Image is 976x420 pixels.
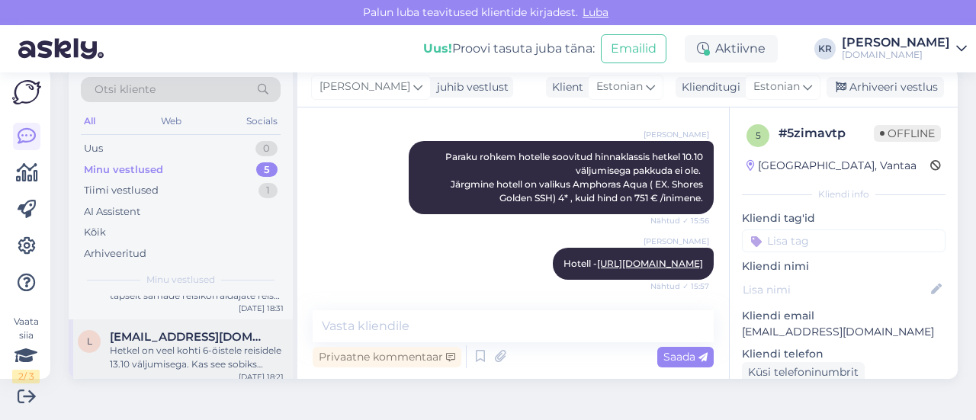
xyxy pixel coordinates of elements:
span: Nähtud ✓ 15:57 [650,281,709,292]
span: lauravilbaste@gmail.com [110,330,268,344]
div: Arhiveeritud [84,246,146,261]
span: l [87,335,92,347]
span: Estonian [596,79,643,95]
a: [PERSON_NAME][DOMAIN_NAME] [842,37,967,61]
span: [PERSON_NAME] [644,129,709,140]
button: Emailid [601,34,666,63]
div: 0 [255,141,278,156]
p: Kliendi telefon [742,346,945,362]
div: [DATE] 18:31 [239,303,284,314]
span: 5 [756,130,761,141]
div: Kõik [84,225,106,240]
p: Kliendi email [742,308,945,324]
div: 5 [256,162,278,178]
span: Hotell - [563,258,703,269]
span: Luba [578,5,613,19]
div: Tiimi vestlused [84,183,159,198]
div: All [81,111,98,131]
div: Vaata siia [12,315,40,383]
span: Estonian [753,79,800,95]
span: [PERSON_NAME] [319,79,410,95]
span: Minu vestlused [146,273,215,287]
div: Privaatne kommentaar [313,347,461,367]
div: AI Assistent [84,204,140,220]
div: Hetkel on veel kohti 6-öistele reisidele 13.10 väljumisega. Kas see sobiks Teile? [110,344,284,371]
div: Socials [243,111,281,131]
div: [GEOGRAPHIC_DATA], Vantaa [746,158,917,174]
p: Kliendi nimi [742,258,945,274]
span: Nähtud ✓ 15:56 [650,215,709,226]
div: 2 / 3 [12,370,40,383]
div: Arhiveeri vestlus [827,77,944,98]
input: Lisa nimi [743,281,928,298]
div: KR [814,38,836,59]
img: Askly Logo [12,80,41,104]
div: # 5zimavtp [779,124,874,143]
div: Uus [84,141,103,156]
span: Offline [874,125,941,142]
p: Kliendi tag'id [742,210,945,226]
span: Otsi kliente [95,82,156,98]
div: Kliendi info [742,188,945,201]
div: Proovi tasuta juba täna: [423,40,595,58]
div: [DATE] 18:21 [239,371,284,383]
span: Paraku rohkem hotelle soovitud hinnaklassis hetkel 10.10 väljumisega pakkuda ei ole. Järgmine hot... [445,151,705,204]
div: Küsi telefoninumbrit [742,362,865,383]
div: Web [158,111,185,131]
div: [DOMAIN_NAME] [842,49,950,61]
div: [PERSON_NAME] [842,37,950,49]
div: Minu vestlused [84,162,163,178]
input: Lisa tag [742,229,945,252]
span: [PERSON_NAME] [644,236,709,247]
div: Klient [546,79,583,95]
b: Uus! [423,41,452,56]
div: juhib vestlust [431,79,509,95]
span: Saada [663,350,708,364]
p: [EMAIL_ADDRESS][DOMAIN_NAME] [742,324,945,340]
div: Aktiivne [685,35,778,63]
div: 1 [258,183,278,198]
div: Klienditugi [676,79,740,95]
a: [URL][DOMAIN_NAME] [597,258,703,269]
